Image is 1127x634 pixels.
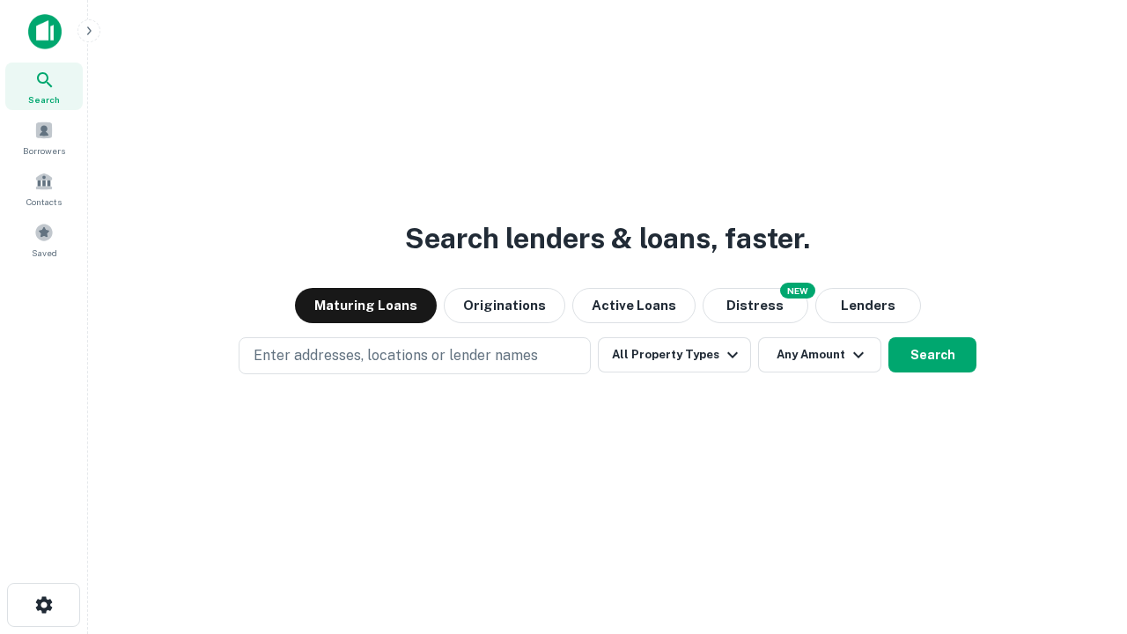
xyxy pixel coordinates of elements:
[1039,493,1127,578] iframe: Chat Widget
[5,63,83,110] a: Search
[28,14,62,49] img: capitalize-icon.png
[780,283,815,299] div: NEW
[254,345,538,366] p: Enter addresses, locations or lender names
[26,195,62,209] span: Contacts
[23,144,65,158] span: Borrowers
[32,246,57,260] span: Saved
[239,337,591,374] button: Enter addresses, locations or lender names
[5,216,83,263] a: Saved
[5,165,83,212] a: Contacts
[598,337,751,372] button: All Property Types
[888,337,976,372] button: Search
[28,92,60,107] span: Search
[815,288,921,323] button: Lenders
[5,114,83,161] a: Borrowers
[444,288,565,323] button: Originations
[703,288,808,323] button: Search distressed loans with lien and other non-mortgage details.
[758,337,881,372] button: Any Amount
[572,288,696,323] button: Active Loans
[405,217,810,260] h3: Search lenders & loans, faster.
[295,288,437,323] button: Maturing Loans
